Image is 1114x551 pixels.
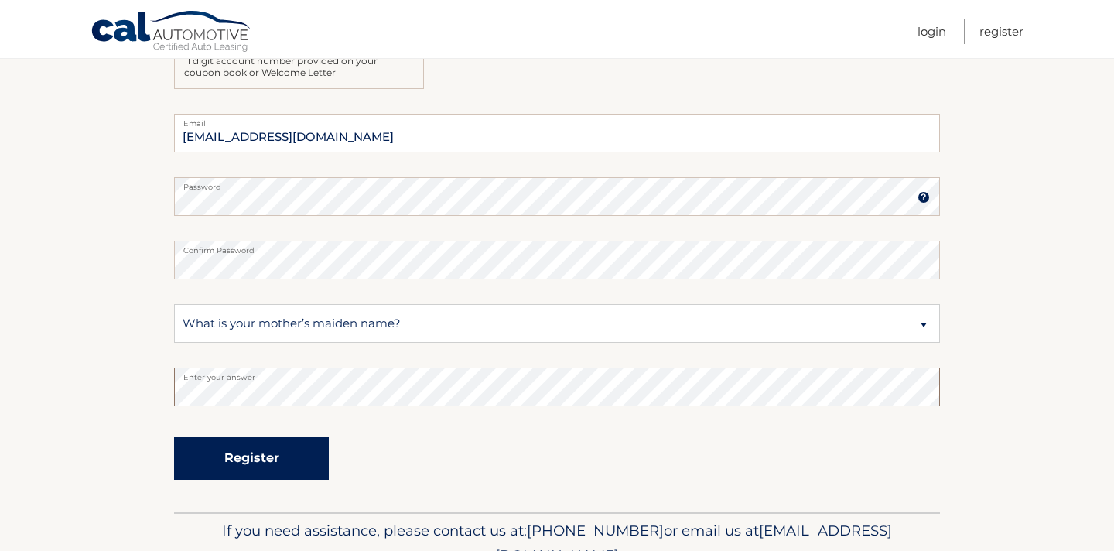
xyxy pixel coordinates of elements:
div: 11 digit account number provided on your coupon book or Welcome Letter [174,46,424,89]
a: Cal Automotive [91,10,253,55]
a: Register [979,19,1023,44]
button: Register [174,437,329,480]
img: tooltip.svg [918,191,930,204]
label: Password [174,177,940,190]
label: Enter your answer [174,368,940,380]
label: Confirm Password [174,241,940,253]
label: Email [174,114,940,126]
a: Login [918,19,946,44]
input: Email [174,114,940,152]
span: [PHONE_NUMBER] [527,522,664,539]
